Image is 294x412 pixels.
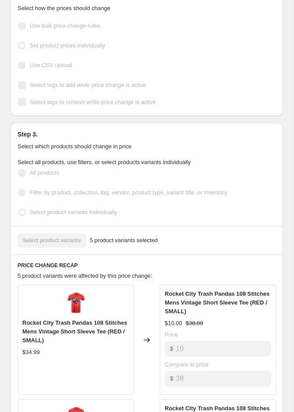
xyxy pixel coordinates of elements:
span: Rocket City Trash Pandas 108 Stitches Mens Vintage Short Sleeve Tee (RED / SMALL) [22,319,127,344]
span: $ [170,375,173,382]
span: All products [30,169,60,176]
span: Select all products, use filters, or select products variants individually [18,159,191,165]
span: Set product prices individually [30,42,105,49]
div: $34.99 [22,348,40,357]
span: Price [165,331,178,338]
span: Use bulk price change rules [30,22,100,29]
span: Compare at price [165,361,209,368]
span: Select product variants individually [30,209,117,215]
span: Filter by product, collection, tag, vendor, product type, variant title, or inventory [30,189,227,196]
img: 0f8da51268eecff047a93ce59f0bcb8b_500x_ccdd26f2-05fe-4db8-892f-66cff989aba5_80x.webp [63,290,89,316]
span: Select tags to add while price change is active [30,82,146,88]
div: $10.00 [165,319,182,328]
span: Use CSV upload [30,62,72,68]
strike: $38.00 [186,319,203,328]
span: Rocket City Trash Pandas 108 Stitches Mens Vintage Short Sleeve Tee (RED / SMALL) [165,290,269,315]
h6: PRICE CHANGE RECAP [18,262,276,269]
span: $ [170,345,173,352]
h2: Step 3. [18,130,276,139]
span: Select tags to remove while price change is active [30,99,156,105]
p: Select how the prices should change [18,4,276,13]
p: Select which products should change in price [18,142,276,151]
span: 5 product variants were affected by this price change: [18,272,152,279]
span: 5 product variants selected [90,236,158,245]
